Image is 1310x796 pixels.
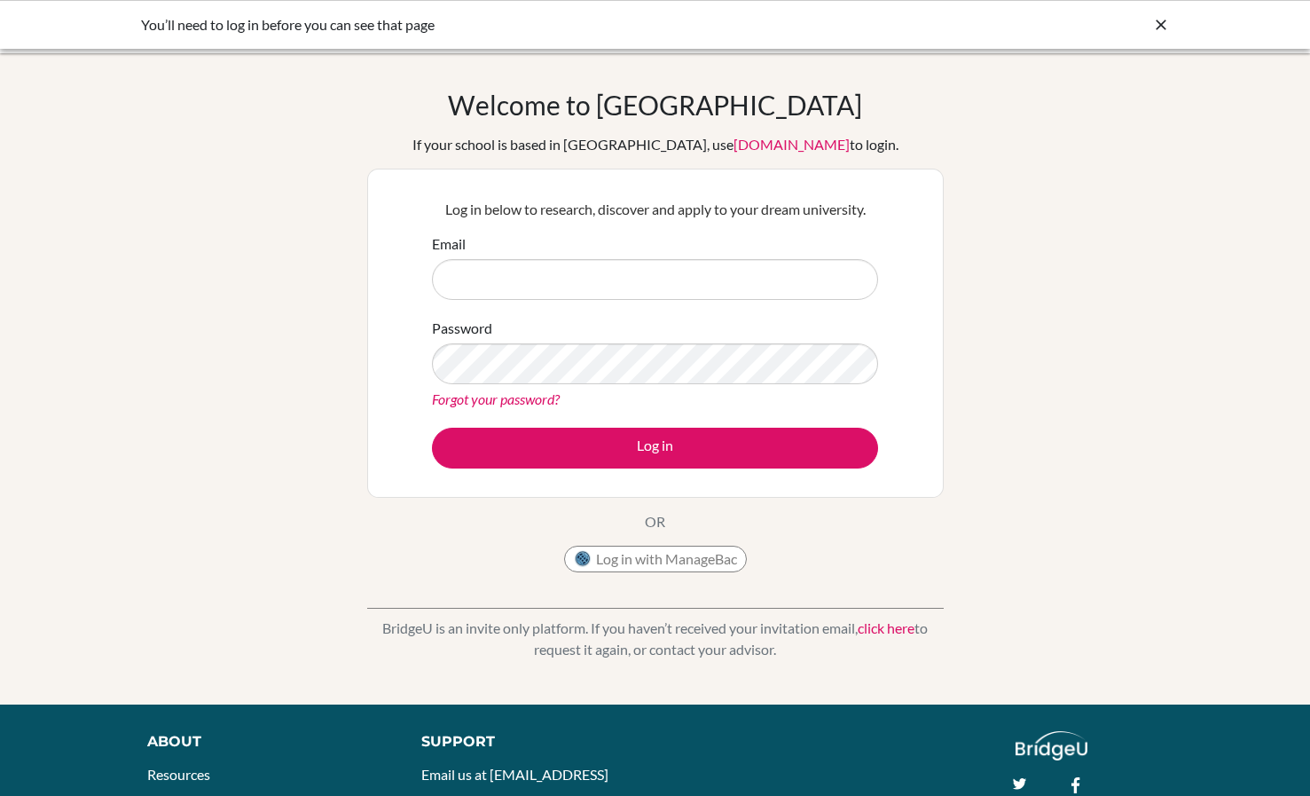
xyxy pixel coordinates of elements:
[367,618,944,660] p: BridgeU is an invite only platform. If you haven’t received your invitation email, to request it ...
[141,14,904,35] div: You’ll need to log in before you can see that page
[564,546,747,572] button: Log in with ManageBac
[147,731,381,753] div: About
[1016,731,1087,761] img: logo_white@2x-f4f0deed5e89b7ecb1c2cc34c3e3d731f90f0f143d5ea2071677605dd97b5244.png
[147,766,210,783] a: Resources
[432,199,878,220] p: Log in below to research, discover and apply to your dream university.
[858,619,914,636] a: click here
[432,390,560,407] a: Forgot your password?
[421,731,637,753] div: Support
[412,134,898,155] div: If your school is based in [GEOGRAPHIC_DATA], use to login.
[733,136,850,153] a: [DOMAIN_NAME]
[432,233,466,255] label: Email
[645,511,665,532] p: OR
[432,428,878,469] button: Log in
[432,318,492,339] label: Password
[448,89,862,121] h1: Welcome to [GEOGRAPHIC_DATA]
